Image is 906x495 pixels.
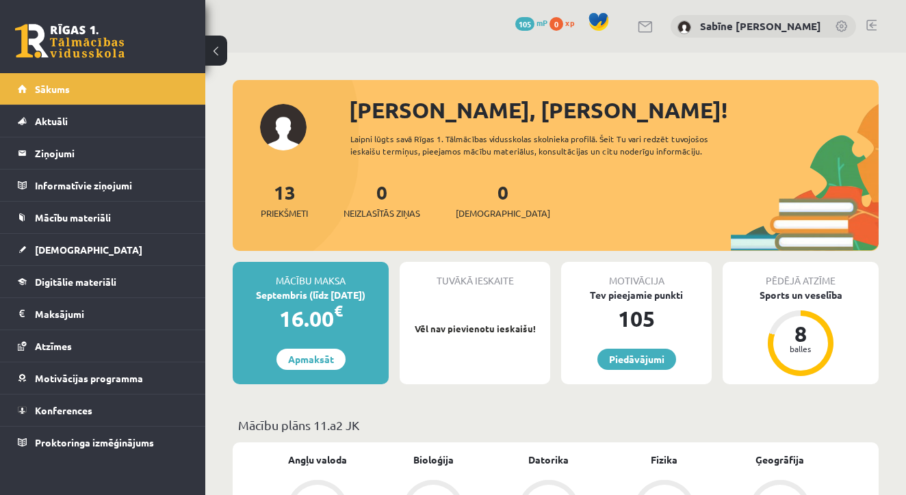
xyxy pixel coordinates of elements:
div: [PERSON_NAME], [PERSON_NAME]! [349,94,879,126]
span: [DEMOGRAPHIC_DATA] [456,206,550,220]
div: Sports un veselība [723,288,879,302]
a: Konferences [18,394,188,426]
span: Konferences [35,404,92,416]
a: Digitālie materiāli [18,266,188,297]
div: Septembris (līdz [DATE]) [233,288,389,302]
span: Proktoringa izmēģinājums [35,436,154,449]
legend: Informatīvie ziņojumi [35,170,188,201]
span: Digitālie materiāli [35,276,116,288]
span: Aktuāli [35,115,68,127]
a: Bioloģija [413,453,454,467]
a: Motivācijas programma [18,362,188,394]
a: Aktuāli [18,105,188,137]
span: € [334,301,343,321]
div: Pēdējā atzīme [723,262,879,288]
div: Motivācija [561,262,712,288]
span: Priekšmeti [261,206,308,220]
span: [DEMOGRAPHIC_DATA] [35,243,142,256]
div: Laipni lūgts savā Rīgas 1. Tālmācības vidusskolas skolnieka profilā. Šeit Tu vari redzēt tuvojošo... [350,133,738,157]
div: 16.00 [233,302,389,335]
a: Sabīne [PERSON_NAME] [700,19,821,33]
legend: Maksājumi [35,298,188,330]
a: 105 mP [515,17,547,28]
div: Tuvākā ieskaite [400,262,550,288]
div: 8 [780,323,821,345]
span: mP [536,17,547,28]
img: Sabīne Tīna Tomane [677,21,691,34]
a: Angļu valoda [288,453,347,467]
a: Atzīmes [18,330,188,362]
div: Tev pieejamie punkti [561,288,712,302]
a: Proktoringa izmēģinājums [18,427,188,458]
a: Ziņojumi [18,137,188,169]
a: Piedāvājumi [597,349,676,370]
span: Motivācijas programma [35,372,143,384]
a: 0[DEMOGRAPHIC_DATA] [456,180,550,220]
a: [DEMOGRAPHIC_DATA] [18,234,188,265]
a: Informatīvie ziņojumi [18,170,188,201]
legend: Ziņojumi [35,137,188,169]
div: 105 [561,302,712,335]
span: xp [565,17,574,28]
span: Neizlasītās ziņas [344,206,420,220]
a: Sākums [18,73,188,105]
a: Mācību materiāli [18,202,188,233]
a: Ģeogrāfija [755,453,804,467]
a: Datorika [528,453,569,467]
a: Fizika [651,453,677,467]
span: Sākums [35,83,70,95]
p: Vēl nav pievienotu ieskaišu! [406,322,543,336]
a: Sports un veselība 8 balles [723,288,879,378]
span: 105 [515,17,534,31]
div: balles [780,345,821,353]
a: 13Priekšmeti [261,180,308,220]
a: Apmaksāt [276,349,346,370]
span: Atzīmes [35,340,72,352]
a: 0Neizlasītās ziņas [344,180,420,220]
div: Mācību maksa [233,262,389,288]
span: 0 [549,17,563,31]
a: Maksājumi [18,298,188,330]
span: Mācību materiāli [35,211,111,224]
p: Mācību plāns 11.a2 JK [238,416,873,434]
a: 0 xp [549,17,581,28]
a: Rīgas 1. Tālmācības vidusskola [15,24,125,58]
